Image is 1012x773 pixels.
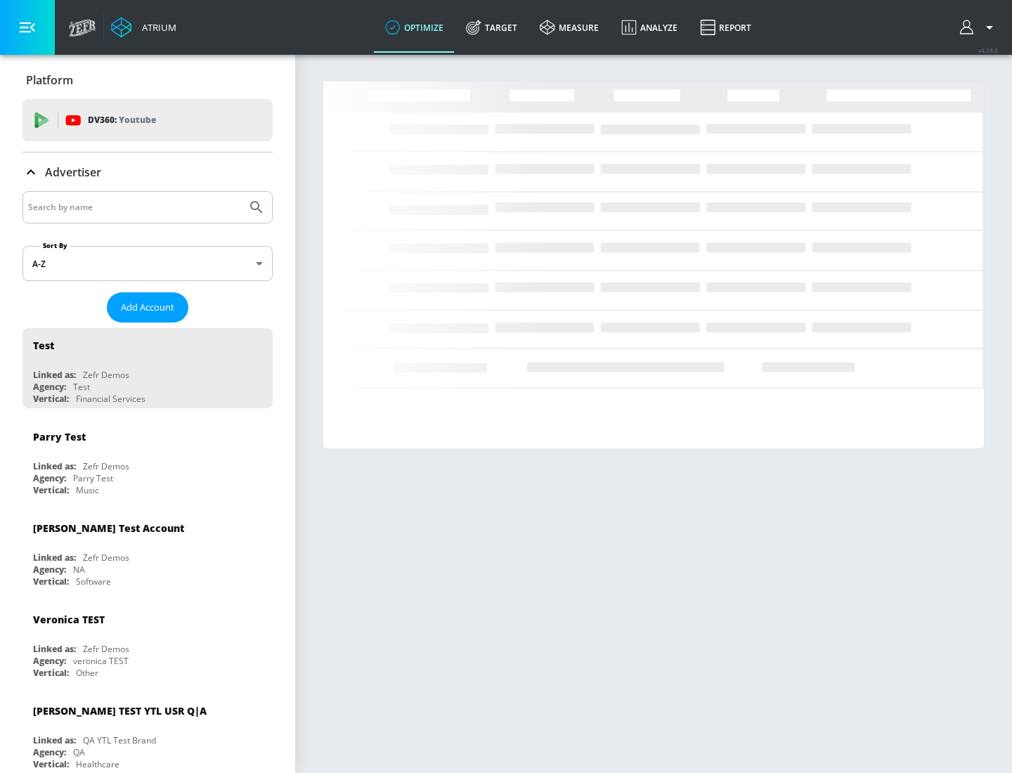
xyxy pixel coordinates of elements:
div: [PERSON_NAME] Test AccountLinked as:Zefr DemosAgency:NAVertical:Software [22,511,273,591]
p: DV360: [88,112,156,128]
div: Atrium [136,21,176,34]
div: Linked as: [33,552,76,564]
div: Test [33,339,54,352]
div: Veronica TESTLinked as:Zefr DemosAgency:veronica TESTVertical:Other [22,602,273,682]
div: Agency: [33,746,66,758]
div: Vertical: [33,576,69,587]
div: Parry TestLinked as:Zefr DemosAgency:Parry TestVertical:Music [22,420,273,500]
a: Report [689,2,763,53]
div: QA YTL Test Brand [83,734,156,746]
div: Healthcare [76,758,119,770]
div: Parry Test [73,472,113,484]
div: [PERSON_NAME] TEST YTL USR Q|A [33,704,207,717]
div: Platform [22,60,273,100]
div: Parry Test [33,430,86,443]
div: Linked as: [33,369,76,381]
div: Financial Services [76,393,145,405]
a: measure [528,2,610,53]
div: Linked as: [33,643,76,655]
div: Veronica TEST [33,613,105,626]
div: TestLinked as:Zefr DemosAgency:TestVertical:Financial Services [22,328,273,408]
div: Advertiser [22,152,273,192]
div: Other [76,667,98,679]
div: Zefr Demos [83,460,129,472]
label: Sort By [40,241,70,250]
div: Vertical: [33,667,69,679]
button: Add Account [107,292,188,323]
p: Advertiser [45,164,101,180]
div: Agency: [33,472,66,484]
span: Add Account [121,299,174,316]
a: Analyze [610,2,689,53]
div: A-Z [22,246,273,281]
div: Linked as: [33,460,76,472]
input: Search by name [28,198,241,216]
p: Platform [26,72,73,88]
a: Target [455,2,528,53]
div: Linked as: [33,734,76,746]
div: Agency: [33,381,66,393]
div: QA [73,746,85,758]
div: [PERSON_NAME] Test Account [33,521,184,535]
p: Youtube [119,112,156,127]
div: Zefr Demos [83,369,129,381]
div: veronica TEST [73,655,129,667]
div: Vertical: [33,758,69,770]
div: Test [73,381,90,393]
span: v 4.28.0 [978,46,998,54]
div: DV360: Youtube [22,99,273,141]
div: NA [73,564,85,576]
div: Zefr Demos [83,643,129,655]
div: Zefr Demos [83,552,129,564]
div: Vertical: [33,393,69,405]
div: Music [76,484,99,496]
a: Atrium [111,17,176,38]
div: Software [76,576,111,587]
a: optimize [374,2,455,53]
div: Vertical: [33,484,69,496]
div: Agency: [33,655,66,667]
div: Agency: [33,564,66,576]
